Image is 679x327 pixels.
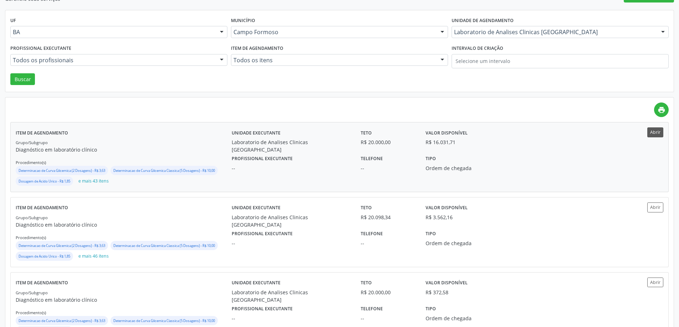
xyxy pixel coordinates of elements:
[654,102,669,117] a: print
[16,290,48,295] small: Grupo/Subgrupo
[361,127,372,138] label: Teto
[426,153,436,164] label: Tipo
[361,304,383,315] label: Telefone
[232,239,351,247] div: --
[452,15,514,26] label: Unidade de agendamento
[232,213,351,228] div: Laboratorio de Analises Clinicas [GEOGRAPHIC_DATA]
[16,235,46,240] small: Procedimento(s)
[232,278,281,289] label: Unidade executante
[426,278,468,289] label: Valor disponível
[16,310,46,315] small: Procedimento(s)
[16,278,68,289] label: Item de agendamento
[16,296,232,304] p: Diagnóstico em laboratório clínico
[361,239,415,247] div: --
[426,315,513,322] div: Ordem de chegada
[361,153,383,164] label: Telefone
[426,239,513,247] div: Ordem de chegada
[19,254,70,259] small: Dosagem de Acido Urico - R$ 1,85
[361,315,415,322] div: --
[426,164,513,172] div: Ordem de chegada
[113,243,215,248] small: Determinacao de Curva Glicemica Classica (5 Dosagens) - R$ 10,00
[426,202,468,213] label: Valor disponível
[452,54,669,68] input: Selecione um intervalo
[231,43,283,54] label: Item de agendamento
[426,127,468,138] label: Valor disponível
[16,140,48,145] small: Grupo/Subgrupo
[361,289,415,296] div: R$ 20.000,00
[361,138,415,146] div: R$ 20.000,00
[232,153,293,164] label: Profissional executante
[16,221,232,228] p: Diagnóstico em laboratório clínico
[426,213,453,221] div: R$ 3.562,16
[76,252,112,261] button: e mais 46 itens
[232,164,351,172] div: --
[16,146,232,153] p: Diagnóstico em laboratório clínico
[19,318,105,323] small: Determinacao de Curva Glicemica (2 Dosagens) - R$ 3,63
[16,160,46,165] small: Procedimento(s)
[232,304,293,315] label: Profissional executante
[232,315,351,322] div: --
[13,57,213,64] span: Todos os profissionais
[426,304,436,315] label: Tipo
[113,318,215,323] small: Determinacao de Curva Glicemica Classica (5 Dosagens) - R$ 10,00
[19,243,105,248] small: Determinacao de Curva Glicemica (2 Dosagens) - R$ 3,63
[233,57,433,64] span: Todos os itens
[426,138,456,146] div: R$ 16.031,71
[233,28,433,36] span: Campo Formoso
[10,73,35,85] button: Buscar
[647,278,663,287] button: Abrir
[231,15,255,26] label: Município
[454,28,654,36] span: Laboratorio de Analises Clinicas [GEOGRAPHIC_DATA]
[16,215,48,220] small: Grupo/Subgrupo
[658,106,665,114] i: print
[361,202,372,213] label: Teto
[452,43,503,54] label: Intervalo de criação
[361,213,415,221] div: R$ 20.098,34
[13,28,213,36] span: BA
[647,127,663,137] button: Abrir
[16,202,68,213] label: Item de agendamento
[19,179,70,184] small: Dosagem de Acido Urico - R$ 1,85
[113,168,215,173] small: Determinacao de Curva Glicemica Classica (5 Dosagens) - R$ 10,00
[361,228,383,239] label: Telefone
[232,138,351,153] div: Laboratorio de Analises Clinicas [GEOGRAPHIC_DATA]
[10,43,71,54] label: Profissional executante
[76,176,112,186] button: e mais 43 itens
[232,202,281,213] label: Unidade executante
[232,127,281,138] label: Unidade executante
[232,289,351,304] div: Laboratorio de Analises Clinicas [GEOGRAPHIC_DATA]
[361,164,415,172] div: --
[16,127,68,138] label: Item de agendamento
[232,228,293,239] label: Profissional executante
[10,15,16,26] label: UF
[426,228,436,239] label: Tipo
[647,202,663,212] button: Abrir
[361,278,372,289] label: Teto
[426,289,448,296] div: R$ 372,58
[19,168,105,173] small: Determinacao de Curva Glicemica (2 Dosagens) - R$ 3,63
